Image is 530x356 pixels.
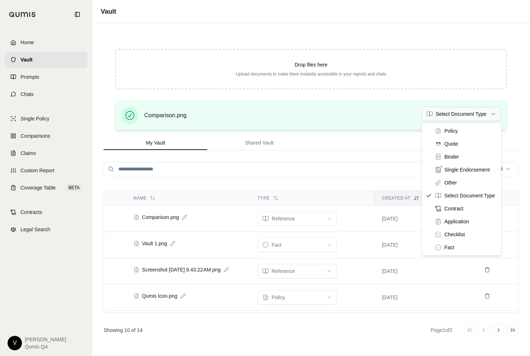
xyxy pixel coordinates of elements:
[444,192,495,199] span: Select Document Type
[444,179,457,186] span: Other
[444,127,458,134] span: Policy
[444,244,454,251] span: Fact
[444,166,490,173] span: Single Endorsement
[444,153,459,160] span: Binder
[444,231,465,238] span: Checklist
[444,140,458,147] span: Quote
[444,205,463,212] span: Contract
[444,218,469,225] span: Application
